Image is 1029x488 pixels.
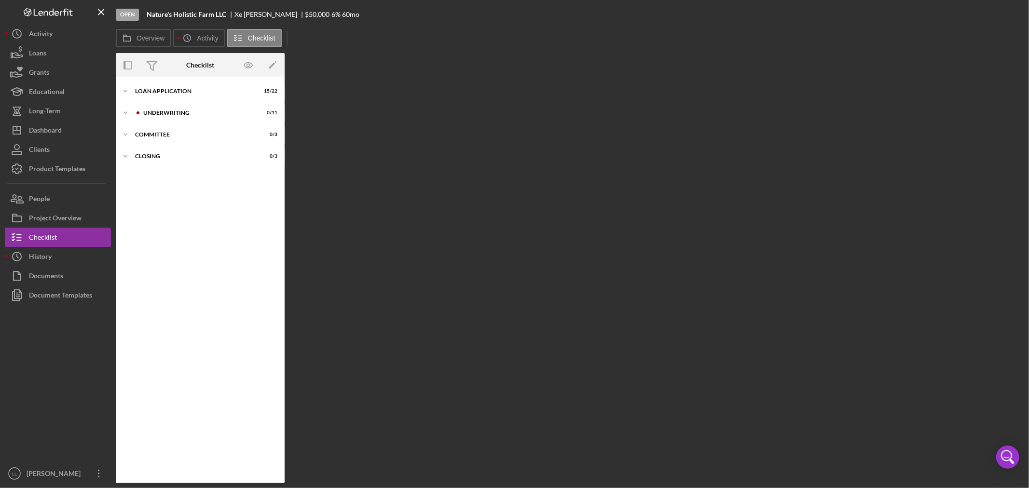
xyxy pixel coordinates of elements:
[5,140,111,159] button: Clients
[29,63,49,84] div: Grants
[29,247,52,269] div: History
[29,189,50,211] div: People
[305,10,330,18] span: $50,000
[29,285,92,307] div: Document Templates
[234,11,305,18] div: Xe [PERSON_NAME]
[135,153,253,159] div: Closing
[5,101,111,121] button: Long-Term
[5,189,111,208] button: People
[143,110,253,116] div: Underwriting
[137,34,165,42] label: Overview
[29,228,57,249] div: Checklist
[5,247,111,266] button: History
[260,153,277,159] div: 0 / 3
[260,110,277,116] div: 0 / 11
[116,29,171,47] button: Overview
[116,9,139,21] div: Open
[331,11,341,18] div: 6 %
[135,88,253,94] div: Loan Application
[29,43,46,65] div: Loans
[29,140,50,162] div: Clients
[5,121,111,140] button: Dashboard
[5,228,111,247] button: Checklist
[24,464,87,486] div: [PERSON_NAME]
[5,208,111,228] button: Project Overview
[147,11,226,18] b: Nature's Holistic Farm LLC
[29,101,61,123] div: Long-Term
[5,82,111,101] button: Educational
[5,43,111,63] button: Loans
[248,34,275,42] label: Checklist
[996,446,1019,469] div: Open Intercom Messenger
[227,29,282,47] button: Checklist
[135,132,253,137] div: Committee
[5,63,111,82] button: Grants
[29,24,53,46] div: Activity
[5,159,111,178] button: Product Templates
[29,82,65,104] div: Educational
[5,24,111,43] button: Activity
[12,471,17,476] text: LL
[5,266,111,285] button: Documents
[29,266,63,288] div: Documents
[29,159,85,181] div: Product Templates
[5,285,111,305] button: Document Templates
[29,121,62,142] div: Dashboard
[173,29,224,47] button: Activity
[260,132,277,137] div: 0 / 3
[197,34,218,42] label: Activity
[260,88,277,94] div: 15 / 22
[29,208,82,230] div: Project Overview
[186,61,214,69] div: Checklist
[5,464,111,483] button: LL[PERSON_NAME]
[342,11,359,18] div: 60 mo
